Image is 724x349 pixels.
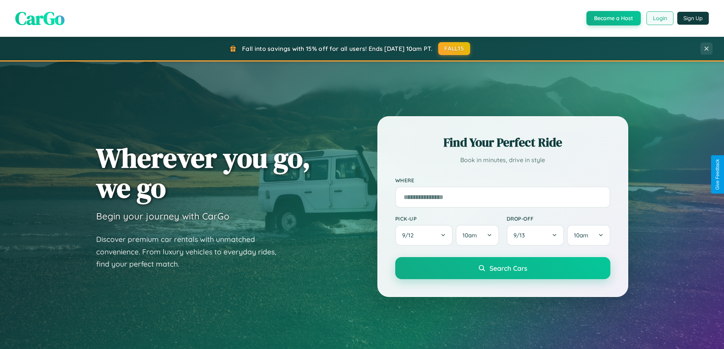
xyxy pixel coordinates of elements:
[242,45,432,52] span: Fall into savings with 15% off for all users! Ends [DATE] 10am PT.
[438,42,470,55] button: FALL15
[456,225,499,246] button: 10am
[395,257,610,279] button: Search Cars
[513,232,529,239] span: 9 / 13
[395,225,453,246] button: 9/12
[677,12,709,25] button: Sign Up
[567,225,610,246] button: 10am
[395,215,499,222] label: Pick-up
[402,232,417,239] span: 9 / 12
[395,155,610,166] p: Book in minutes, drive in style
[395,177,610,183] label: Where
[646,11,673,25] button: Login
[395,134,610,151] h2: Find Your Perfect Ride
[715,159,720,190] div: Give Feedback
[574,232,588,239] span: 10am
[96,143,311,203] h1: Wherever you go, we go
[96,210,230,222] h3: Begin your journey with CarGo
[96,233,286,270] p: Discover premium car rentals with unmatched convenience. From luxury vehicles to everyday rides, ...
[507,225,564,246] button: 9/13
[15,6,65,31] span: CarGo
[507,215,610,222] label: Drop-off
[463,232,477,239] span: 10am
[490,264,527,272] span: Search Cars
[586,11,641,25] button: Become a Host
